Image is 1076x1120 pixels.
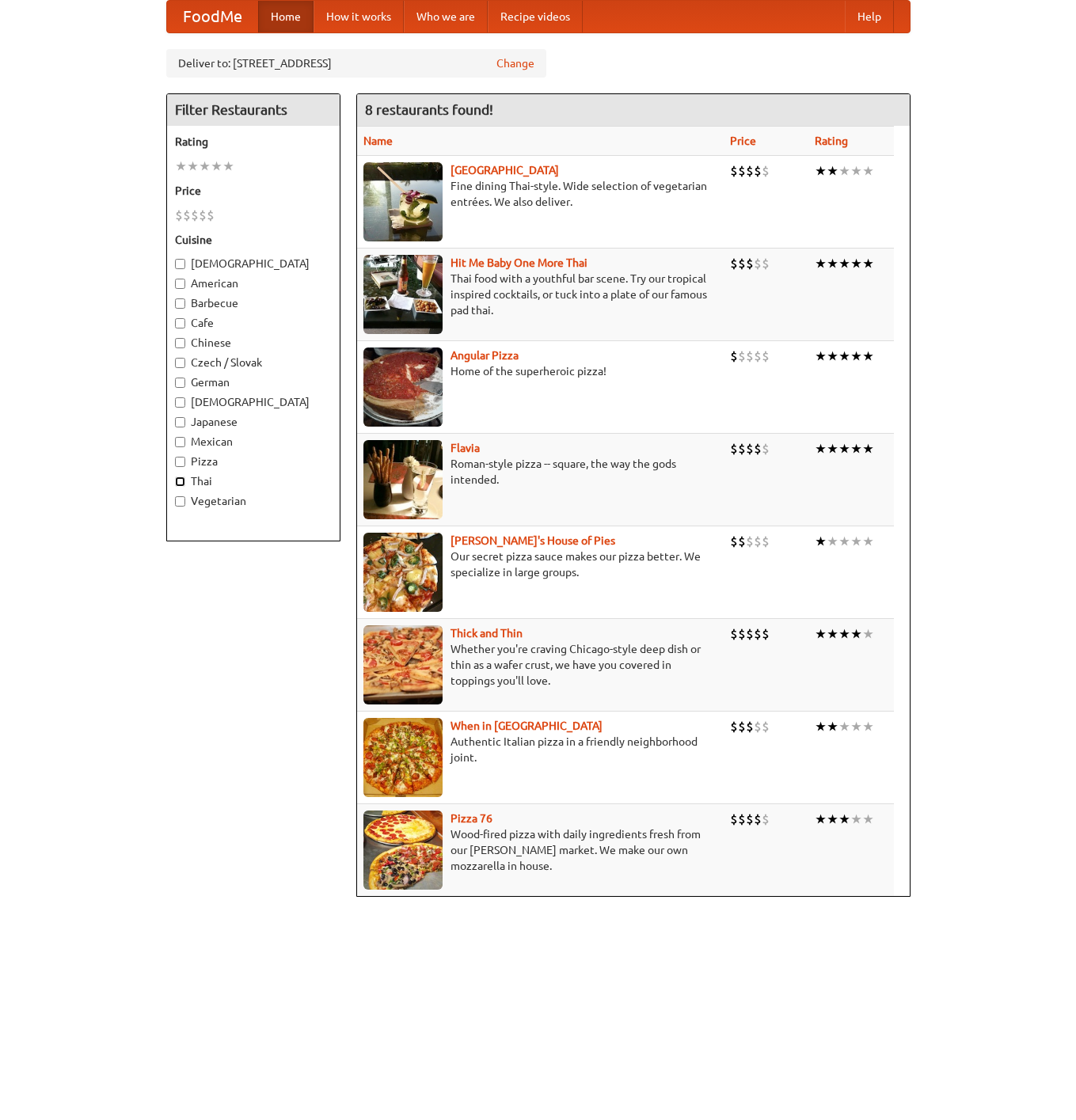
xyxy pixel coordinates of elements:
[762,718,770,735] li: $
[175,298,185,309] input: Barbecue
[862,347,874,365] li: ★
[166,49,546,78] div: Deliver to: [STREET_ADDRESS]
[730,718,738,735] li: $
[451,349,519,362] b: Angular Pizza
[838,718,850,735] li: ★
[746,440,754,457] li: $
[363,456,718,488] p: Roman-style pizza -- square, the way the gods intended.
[827,718,838,735] li: ★
[838,533,850,550] li: ★
[850,440,862,457] li: ★
[838,162,850,180] li: ★
[363,440,443,519] img: flavia.jpg
[838,347,850,365] li: ★
[746,255,754,272] li: $
[363,549,718,580] p: Our secret pizza sauce makes our pizza better. We specialize in large groups.
[815,718,827,735] li: ★
[175,473,332,489] label: Thai
[762,440,770,457] li: $
[363,162,443,241] img: satay.jpg
[175,338,185,348] input: Chinese
[827,533,838,550] li: ★
[451,442,480,454] a: Flavia
[827,347,838,365] li: ★
[762,255,770,272] li: $
[175,275,332,291] label: American
[363,255,443,334] img: babythai.jpg
[815,135,848,147] a: Rating
[862,162,874,180] li: ★
[762,162,770,180] li: $
[754,811,762,828] li: $
[207,207,215,224] li: $
[850,718,862,735] li: ★
[738,440,746,457] li: $
[175,454,332,469] label: Pizza
[762,347,770,365] li: $
[746,625,754,643] li: $
[363,718,443,797] img: wheninrome.jpg
[762,811,770,828] li: $
[175,414,332,430] label: Japanese
[815,162,827,180] li: ★
[838,625,850,643] li: ★
[845,1,894,32] a: Help
[827,440,838,457] li: ★
[175,279,185,289] input: American
[175,318,185,328] input: Cafe
[746,811,754,828] li: $
[754,162,762,180] li: $
[815,347,827,365] li: ★
[363,811,443,890] img: pizza76.jpg
[496,55,534,71] a: Change
[815,440,827,457] li: ★
[850,255,862,272] li: ★
[175,397,185,408] input: [DEMOGRAPHIC_DATA]
[754,625,762,643] li: $
[827,162,838,180] li: ★
[365,102,493,117] ng-pluralize: 8 restaurants found!
[363,533,443,612] img: luigis.jpg
[175,457,185,467] input: Pizza
[183,207,191,224] li: $
[754,533,762,550] li: $
[754,255,762,272] li: $
[827,625,838,643] li: ★
[363,271,718,318] p: Thai food with a youthful bar scene. Try our tropical inspired cocktails, or tuck into a plate of...
[175,183,332,199] h5: Price
[175,232,332,248] h5: Cuisine
[730,347,738,365] li: $
[850,347,862,365] li: ★
[451,534,615,547] a: [PERSON_NAME]'s House of Pies
[850,625,862,643] li: ★
[738,162,746,180] li: $
[175,496,185,507] input: Vegetarian
[754,440,762,457] li: $
[730,135,756,147] a: Price
[363,826,718,874] p: Wood-fired pizza with daily ingredients fresh from our [PERSON_NAME] market. We make our own mozz...
[738,811,746,828] li: $
[363,347,443,427] img: angular.jpg
[754,718,762,735] li: $
[175,259,185,269] input: [DEMOGRAPHIC_DATA]
[404,1,488,32] a: Who we are
[363,734,718,765] p: Authentic Italian pizza in a friendly neighborhood joint.
[175,437,185,447] input: Mexican
[838,440,850,457] li: ★
[451,256,587,269] a: Hit Me Baby One More Thai
[175,374,332,390] label: German
[738,718,746,735] li: $
[730,625,738,643] li: $
[363,641,718,689] p: Whether you're craving Chicago-style deep dish or thin as a wafer crust, we have you covered in t...
[199,158,211,175] li: ★
[363,135,393,147] a: Name
[222,158,234,175] li: ★
[175,295,332,311] label: Barbecue
[451,627,523,640] a: Thick and Thin
[175,358,185,368] input: Czech / Slovak
[746,347,754,365] li: $
[451,164,559,177] b: [GEOGRAPHIC_DATA]
[746,162,754,180] li: $
[451,719,603,732] b: When in [GEOGRAPHIC_DATA]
